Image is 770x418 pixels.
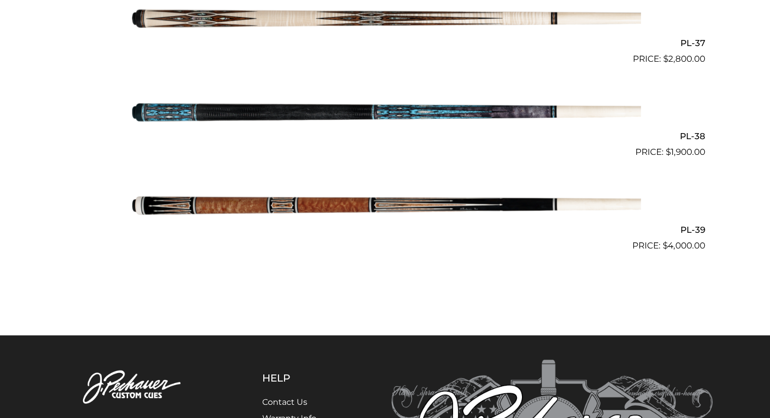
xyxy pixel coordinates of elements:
a: PL-38 $1,900.00 [65,70,705,159]
h2: PL-39 [65,220,705,239]
bdi: 1,900.00 [666,147,705,157]
h2: PL-38 [65,127,705,146]
h5: Help [262,372,341,384]
img: PL-38 [130,70,641,155]
bdi: 2,800.00 [663,54,705,64]
img: PL-39 [130,163,641,248]
a: Contact Us [262,397,307,407]
img: Pechauer Custom Cues [57,360,212,416]
span: $ [663,240,668,250]
h2: PL-37 [65,33,705,52]
span: $ [666,147,671,157]
span: $ [663,54,668,64]
bdi: 4,000.00 [663,240,705,250]
a: PL-39 $4,000.00 [65,163,705,252]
